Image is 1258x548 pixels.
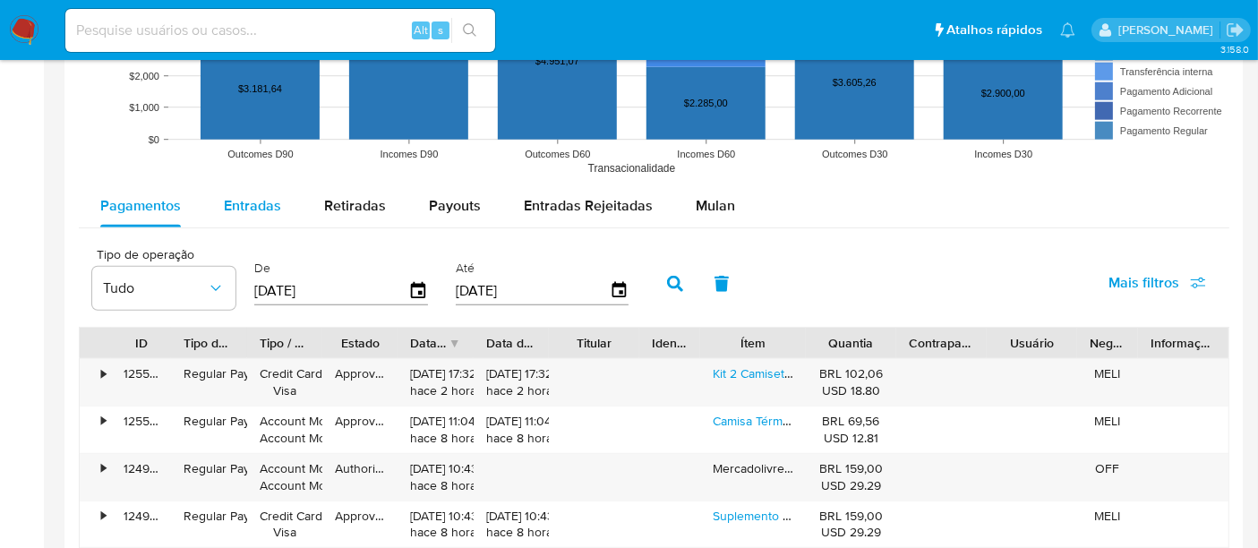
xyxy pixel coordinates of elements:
a: Notificações [1060,22,1075,38]
p: alexandra.macedo@mercadolivre.com [1118,21,1219,39]
span: s [438,21,443,39]
span: Alt [414,21,428,39]
button: search-icon [451,18,488,43]
input: Pesquise usuários ou casos... [65,19,495,42]
a: Sair [1226,21,1245,39]
span: Atalhos rápidos [946,21,1042,39]
span: 3.158.0 [1220,42,1249,56]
